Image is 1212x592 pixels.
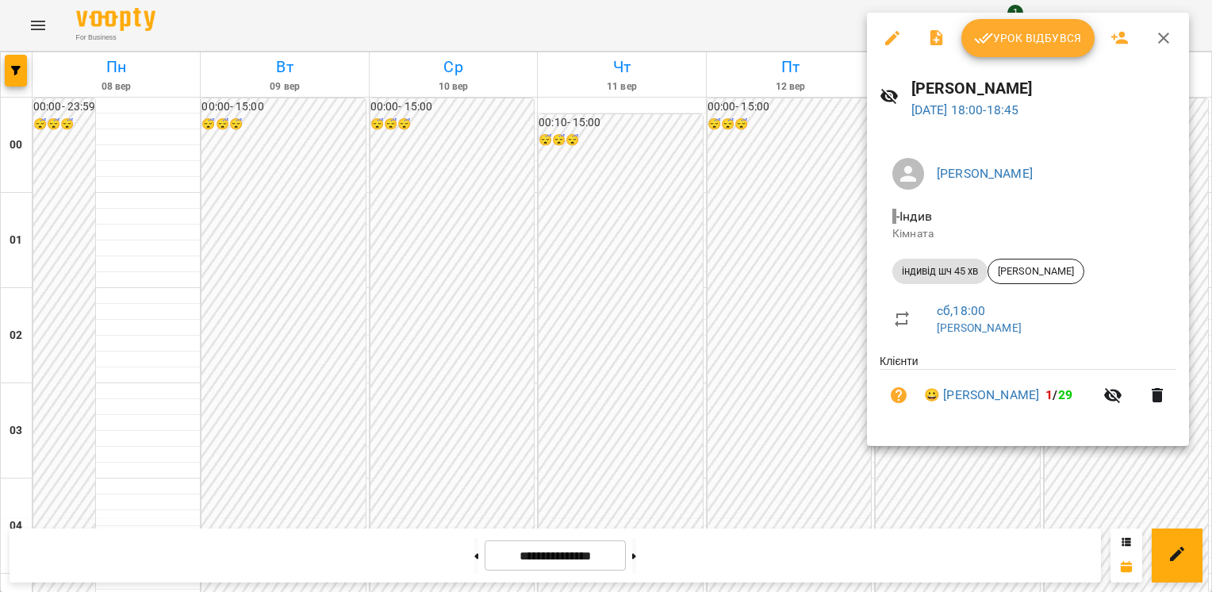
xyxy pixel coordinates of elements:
[937,303,985,318] a: сб , 18:00
[961,19,1095,57] button: Урок відбувся
[892,226,1164,242] p: Кімната
[937,321,1022,334] a: [PERSON_NAME]
[988,259,1084,284] div: [PERSON_NAME]
[1058,387,1072,402] span: 29
[974,29,1082,48] span: Урок відбувся
[892,209,935,224] span: - Індив
[880,353,1176,427] ul: Клієнти
[892,264,988,279] span: індивід шч 45 хв
[937,166,1033,181] a: [PERSON_NAME]
[880,376,918,414] button: Візит ще не сплачено. Додати оплату?
[1045,387,1072,402] b: /
[1045,387,1053,402] span: 1
[911,76,1176,101] h6: [PERSON_NAME]
[924,386,1039,405] a: 😀 [PERSON_NAME]
[988,264,1084,279] span: [PERSON_NAME]
[911,102,1019,117] a: [DATE] 18:00-18:45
